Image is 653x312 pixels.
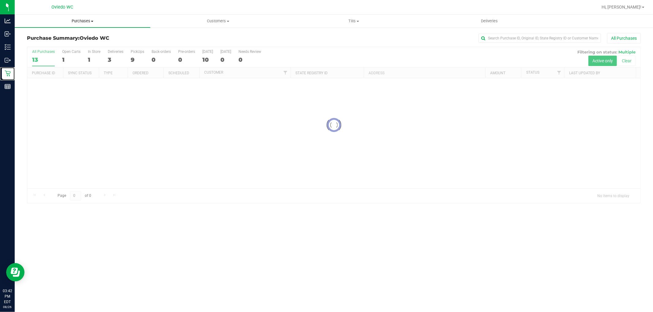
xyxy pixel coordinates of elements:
inline-svg: Outbound [5,57,11,63]
a: Deliveries [422,15,557,28]
inline-svg: Reports [5,83,11,90]
span: Purchases [15,18,150,24]
span: Oviedo WC [80,35,109,41]
inline-svg: Retail [5,70,11,76]
a: Customers [150,15,286,28]
p: 08/26 [3,305,12,309]
span: Customers [151,18,286,24]
span: Hi, [PERSON_NAME]! [602,5,641,9]
input: Search Purchase ID, Original ID, State Registry ID or Customer Name... [478,34,601,43]
inline-svg: Inventory [5,44,11,50]
inline-svg: Analytics [5,18,11,24]
a: Tills [286,15,422,28]
span: Oviedo WC [52,5,73,10]
iframe: Resource center [6,263,24,281]
h3: Purchase Summary: [27,35,231,41]
inline-svg: Inbound [5,31,11,37]
p: 03:42 PM EDT [3,288,12,305]
span: Deliveries [473,18,506,24]
span: Tills [286,18,421,24]
a: Purchases [15,15,150,28]
button: All Purchases [607,33,641,43]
